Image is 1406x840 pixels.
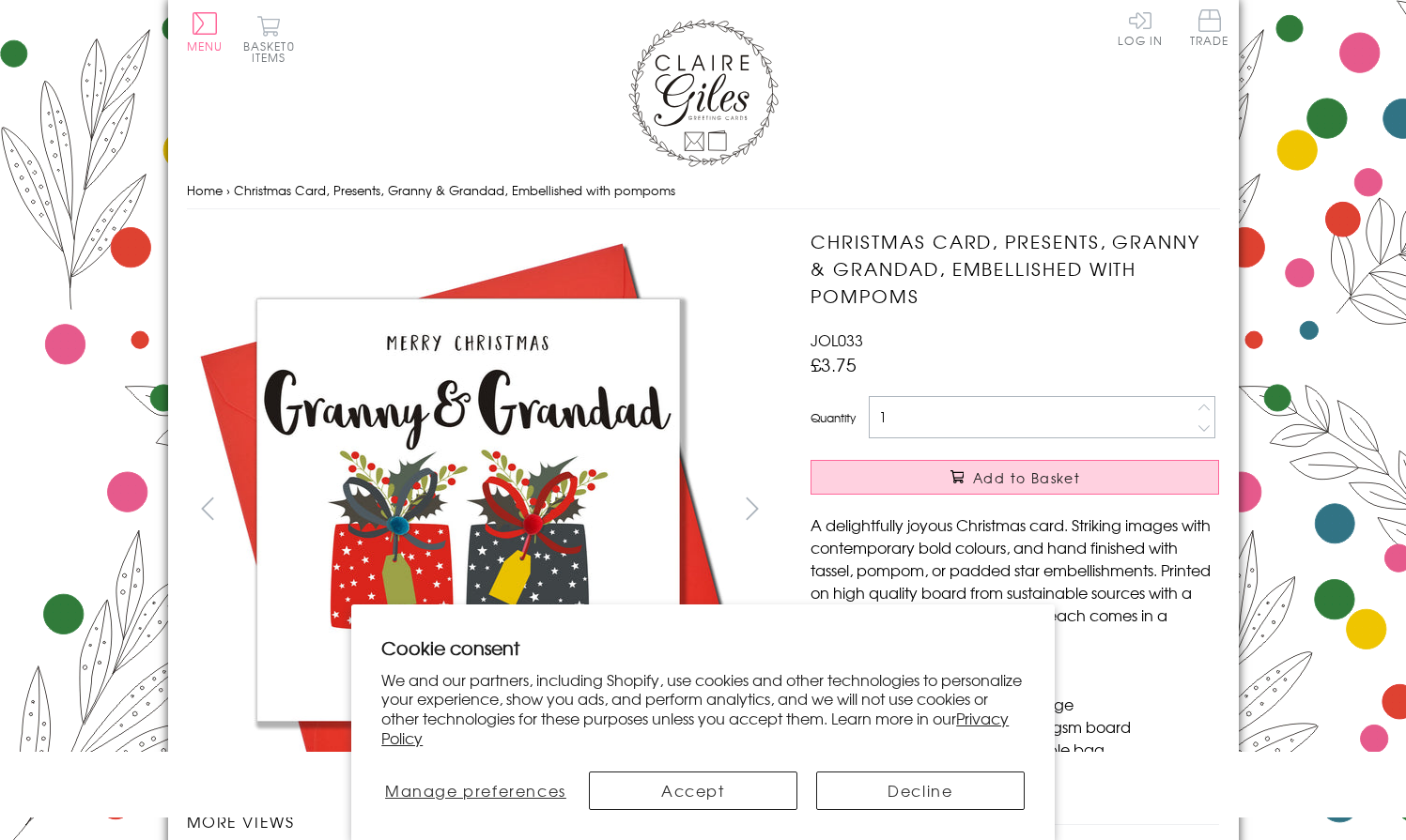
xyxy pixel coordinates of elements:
[589,771,797,810] button: Accept
[187,487,229,529] button: prev
[811,409,856,426] label: Quantity
[252,38,295,66] span: 0 items
[187,38,224,54] span: Menu
[234,181,675,199] span: Christmas Card, Presents, Granny & Grandad, Embellished with pompoms
[381,670,1025,748] p: We and our partners, including Shopify, use cookies and other technologies to personalize your ex...
[187,12,224,52] button: Menu
[187,172,1220,210] nav: breadcrumbs
[1190,9,1229,46] span: Trade
[811,513,1219,649] p: A delightfully joyous Christmas card. Striking images with contemporary bold colours, and hand fi...
[381,707,1009,749] a: Privacy Policy
[811,328,863,351] span: JOL033
[226,181,230,199] span: ›
[731,487,773,529] button: next
[811,351,857,377] span: £3.75
[811,460,1219,495] button: Add to Basket
[186,228,749,791] img: Christmas Card, Presents, Granny & Grandad, Embellished with pompoms
[973,468,1080,487] span: Add to Basket
[243,15,295,63] button: Basket0 items
[773,228,1336,791] img: Christmas Card, Presents, Granny & Grandad, Embellished with pompoms
[381,771,569,810] button: Manage preferences
[628,19,779,167] img: Claire Giles Greetings Cards
[187,810,774,832] h3: More views
[385,779,566,802] span: Manage preferences
[811,228,1219,309] h1: Christmas Card, Presents, Granny & Grandad, Embellished with pompoms
[381,634,1025,661] h2: Cookie consent
[816,771,1025,810] button: Decline
[1118,9,1163,46] a: Log In
[187,181,223,199] a: Home
[1190,9,1229,50] a: Trade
